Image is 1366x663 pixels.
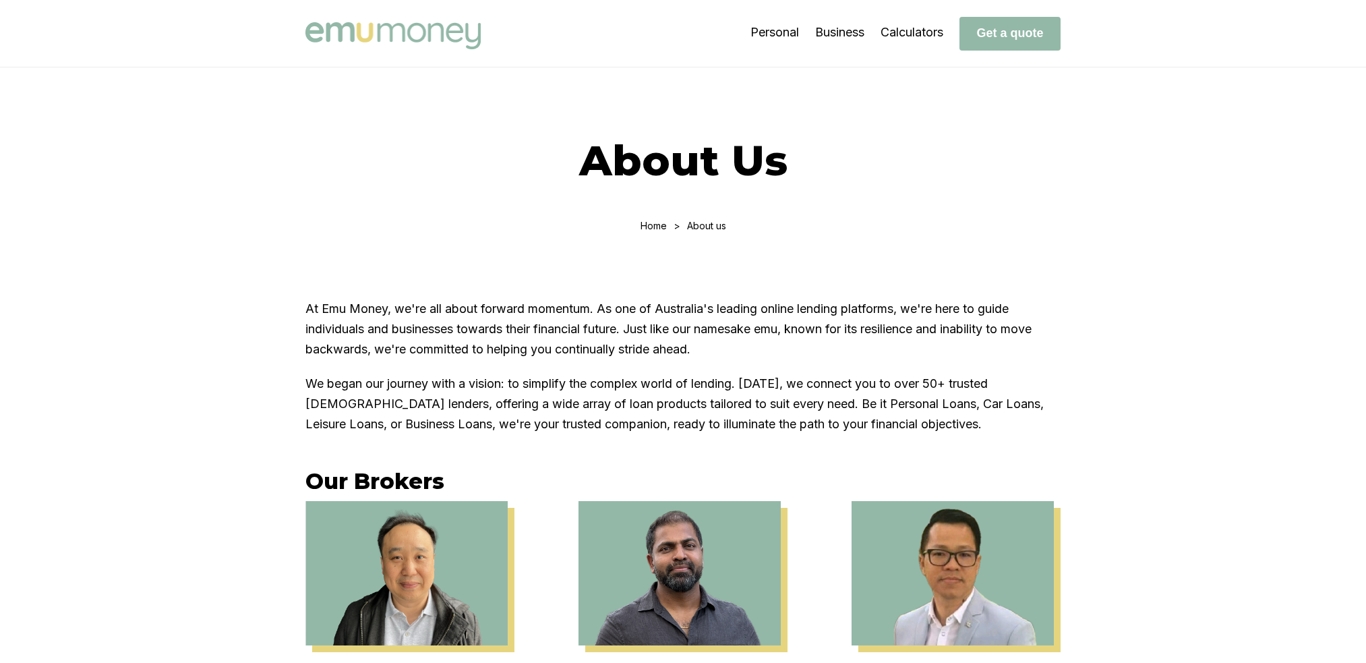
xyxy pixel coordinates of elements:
[305,299,1061,359] p: At Emu Money, we're all about forward momentum. As one of Australia's leading online lending plat...
[959,26,1061,40] a: Get a quote
[305,374,1061,434] p: We began our journey with a vision: to simplify the complex world of lending. [DATE], we connect ...
[305,22,481,49] img: Emu Money logo
[305,501,508,645] img: Eujin Ooi
[674,220,680,231] div: >
[305,135,1061,186] h1: About Us
[578,501,781,645] img: Krish Babu
[305,468,1061,494] h3: Our Brokers
[852,501,1054,645] img: Steven Nguyen
[641,220,667,231] a: Home
[687,220,726,231] div: About us
[959,17,1061,51] button: Get a quote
